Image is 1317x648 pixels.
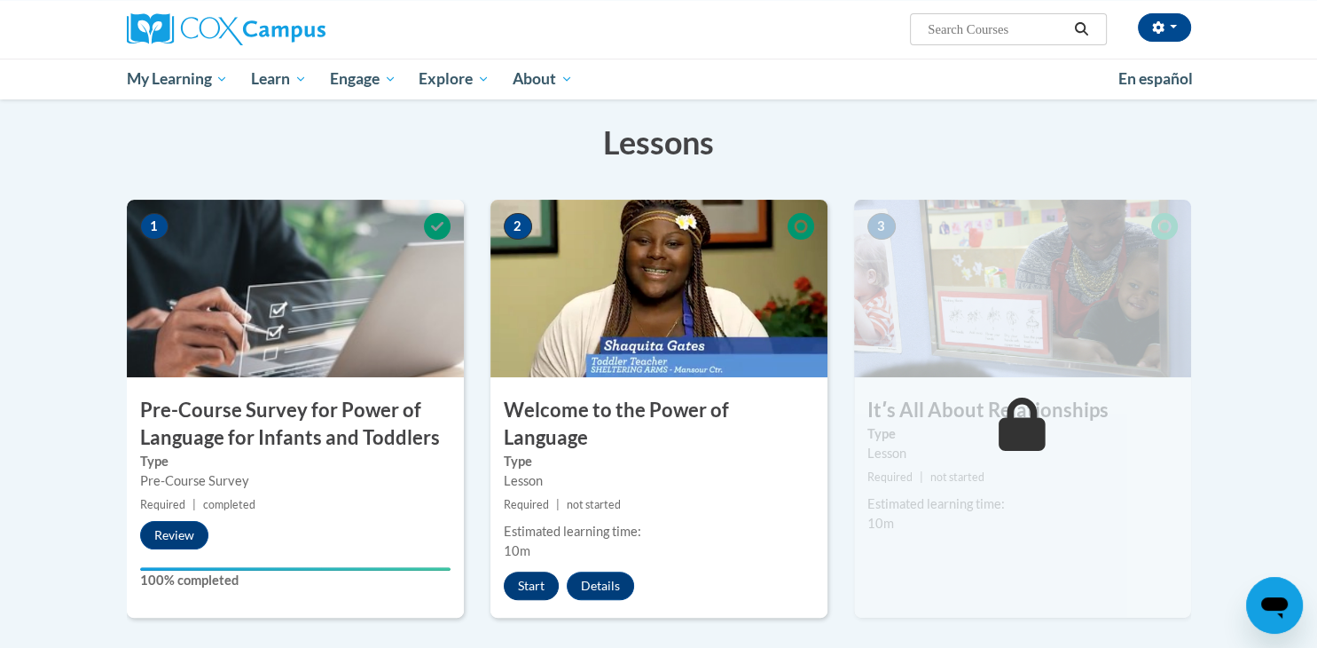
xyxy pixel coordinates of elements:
[504,452,814,471] label: Type
[1246,577,1303,634] iframe: Button to launch messaging window
[1118,69,1193,88] span: En español
[854,397,1191,424] h3: Itʹs All About Relationships
[127,13,464,45] a: Cox Campus
[140,498,185,511] span: Required
[867,516,894,531] span: 10m
[490,397,827,452] h3: Welcome to the Power of Language
[127,120,1191,164] h3: Lessons
[867,444,1178,463] div: Lesson
[419,68,490,90] span: Explore
[504,522,814,541] div: Estimated learning time:
[407,59,501,99] a: Explore
[867,470,913,484] span: Required
[920,470,923,484] span: |
[930,470,984,484] span: not started
[567,572,634,600] button: Details
[1068,19,1094,40] button: Search
[567,498,621,511] span: not started
[867,424,1178,444] label: Type
[126,68,228,90] span: My Learning
[140,521,208,549] button: Review
[127,13,325,45] img: Cox Campus
[140,452,451,471] label: Type
[490,200,827,377] img: Course Image
[854,200,1191,377] img: Course Image
[504,471,814,491] div: Lesson
[926,19,1068,40] input: Search Courses
[318,59,408,99] a: Engage
[504,572,559,600] button: Start
[1107,60,1204,98] a: En español
[556,498,560,511] span: |
[504,543,530,558] span: 10m
[239,59,318,99] a: Learn
[140,471,451,491] div: Pre-Course Survey
[140,571,451,590] label: 100% completed
[251,68,307,90] span: Learn
[192,498,196,511] span: |
[115,59,240,99] a: My Learning
[203,498,255,511] span: completed
[140,213,169,240] span: 1
[127,397,464,452] h3: Pre-Course Survey for Power of Language for Infants and Toddlers
[501,59,584,99] a: About
[140,567,451,571] div: Your progress
[504,213,532,240] span: 2
[504,498,549,511] span: Required
[127,200,464,377] img: Course Image
[100,59,1218,99] div: Main menu
[513,68,573,90] span: About
[1138,13,1191,42] button: Account Settings
[867,494,1178,514] div: Estimated learning time:
[330,68,396,90] span: Engage
[867,213,896,240] span: 3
